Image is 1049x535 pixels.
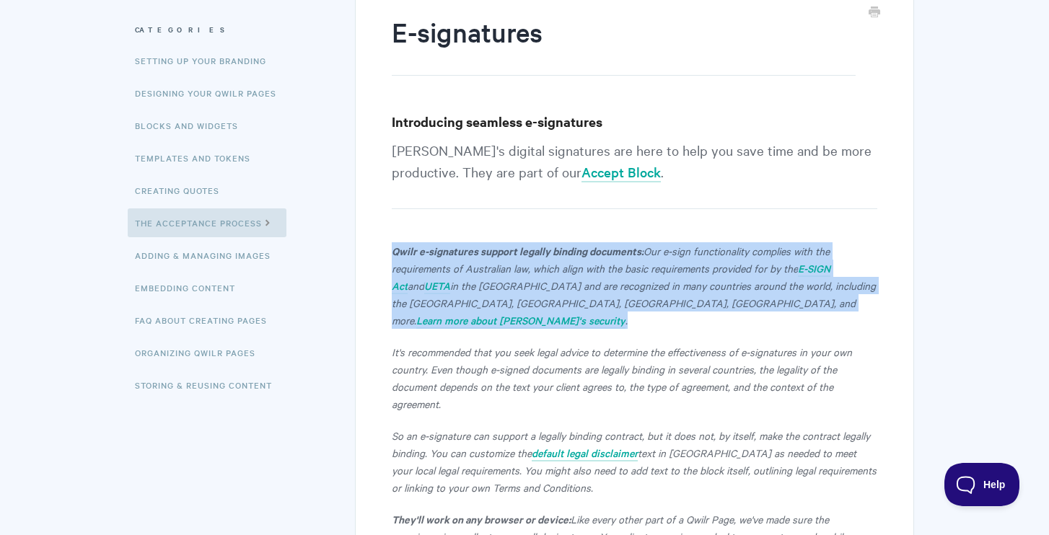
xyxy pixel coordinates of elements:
h3: Introducing seamless e-signatures [392,112,877,132]
em: . [626,313,628,327]
iframe: Toggle Customer Support [944,463,1020,506]
em: UETA [424,278,450,293]
em: and [408,278,424,293]
a: Learn more about [PERSON_NAME]'s security [416,313,626,329]
a: Storing & Reusing Content [135,371,283,399]
a: Creating Quotes [135,176,230,205]
a: UETA [424,278,450,294]
a: Print this Article [869,5,880,21]
a: Accept Block [581,163,661,182]
em: Learn more about [PERSON_NAME]'s security [416,313,626,327]
p: [PERSON_NAME]'s digital signatures are here to help you save time and be more productive. They ar... [392,139,877,209]
strong: They'll work on any browser or device: [392,511,571,526]
em: Our e-sign functionality complies with the requirements of Australian law, which align with the b... [392,244,830,275]
a: Blocks and Widgets [135,111,249,140]
a: Templates and Tokens [135,143,261,172]
em: So an e-signature can support a legally binding contract, but it does not, by itself, make the co... [392,428,870,460]
a: Designing Your Qwilr Pages [135,79,287,107]
em: default legal disclaimer [532,446,638,460]
a: Organizing Qwilr Pages [135,338,266,367]
a: Setting up your Branding [135,46,277,75]
a: Adding & Managing Images [135,241,281,270]
em: E-SIGN Act [392,261,830,293]
strong: Qwilr e-signatures support legally binding documents: [392,243,644,258]
a: Embedding Content [135,273,246,302]
em: in the [GEOGRAPHIC_DATA] and are recognized in many countries around the world, including the [GE... [392,278,876,327]
a: default legal disclaimer [532,446,638,461]
h3: Categories [135,17,315,43]
h1: E-signatures [392,14,856,76]
a: FAQ About Creating Pages [135,306,278,335]
em: It's recommended that you seek legal advice to determine the effectiveness of e-signatures in you... [392,345,852,411]
a: E-SIGN Act [392,261,830,294]
a: The Acceptance Process [128,208,286,237]
em: text in [GEOGRAPHIC_DATA] as needed to meet your local legal requirements. You might also need to... [392,446,877,495]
